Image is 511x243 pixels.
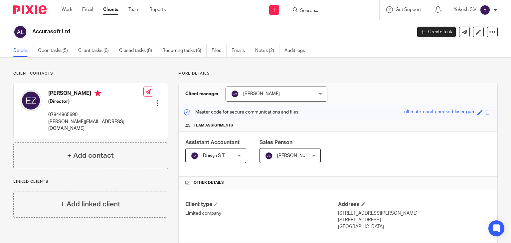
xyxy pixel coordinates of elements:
a: Audit logs [284,44,310,57]
a: Team [128,6,139,13]
a: Recurring tasks (6) [162,44,207,57]
a: Clients [103,6,118,13]
p: Master code for secure communications and files [184,109,298,116]
img: svg%3E [191,152,199,160]
span: Dhivya S T [203,153,225,158]
p: Yokesh S.V [454,6,476,13]
img: svg%3E [13,25,27,39]
h5: (Director) [48,98,143,105]
a: Client tasks (0) [78,44,114,57]
span: [PERSON_NAME] [277,153,314,158]
span: Assistant Accountant [185,140,240,145]
input: Search [299,8,359,14]
a: Details [13,44,33,57]
p: Limited company [185,210,338,217]
span: [PERSON_NAME] [243,92,280,96]
a: Notes (2) [255,44,279,57]
a: Open tasks (5) [38,44,73,57]
h4: Client type [185,201,338,208]
span: Get Support [396,7,421,12]
p: [STREET_ADDRESS][PERSON_NAME] [338,210,491,217]
a: Reports [149,6,166,13]
p: [PERSON_NAME][EMAIL_ADDRESS][DOMAIN_NAME] [48,119,143,132]
h4: + Add linked client [61,199,120,209]
a: Files [212,44,227,57]
img: Pixie [13,5,47,14]
p: More details [178,71,498,76]
i: Primary [94,90,101,97]
img: svg%3E [20,90,42,111]
img: svg%3E [480,5,490,15]
p: Linked clients [13,179,168,184]
p: [STREET_ADDRESS] [338,217,491,223]
p: [GEOGRAPHIC_DATA] [338,223,491,230]
p: Client contacts [13,71,168,76]
span: Team assignments [194,123,233,128]
a: Work [62,6,72,13]
h4: + Add contact [67,150,114,161]
a: Emails [232,44,250,57]
img: svg%3E [231,90,239,98]
a: Closed tasks (8) [119,44,157,57]
span: Other details [194,180,224,185]
h3: Client manager [185,91,219,97]
a: Email [82,6,93,13]
h4: Address [338,201,491,208]
div: ultimate-coral-checked-laser-gun [404,109,474,116]
a: Create task [417,27,456,37]
img: svg%3E [265,152,273,160]
h4: [PERSON_NAME] [48,90,143,98]
p: 07944965690 [48,112,143,118]
span: Sales Person [259,140,292,145]
h2: Accurasoft Ltd [32,28,332,35]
